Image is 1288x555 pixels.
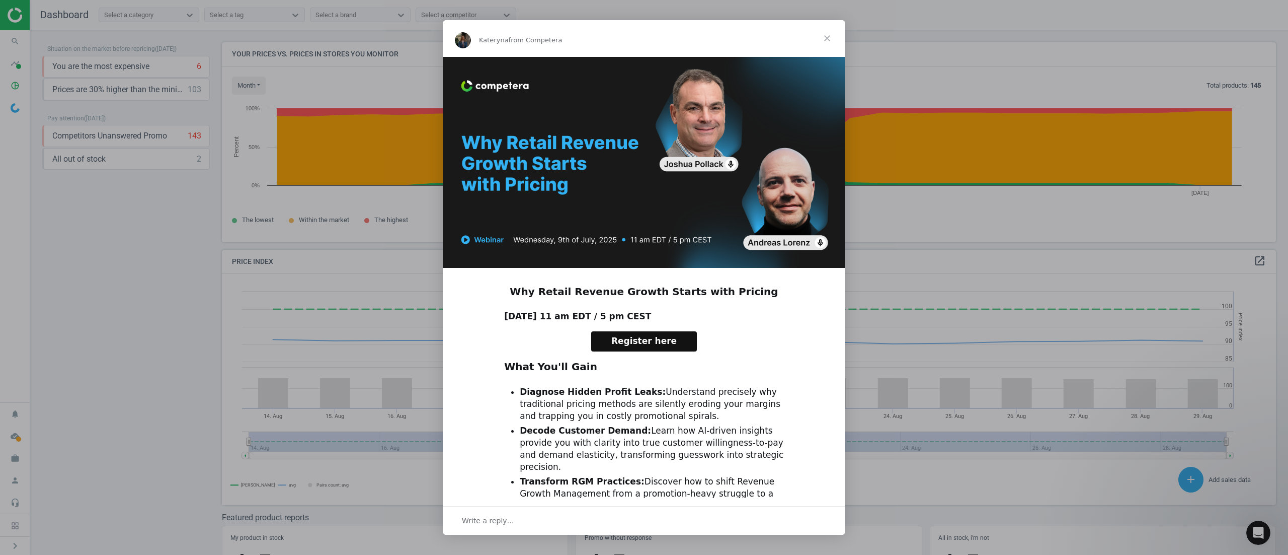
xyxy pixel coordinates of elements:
li: Learn how AI-driven insights provide you with clarity into true customer willingness-to-pay and d... [520,425,784,473]
a: Register here [591,331,697,352]
span: from Competera [509,36,562,44]
b: Diagnose Hidden Profit Leaks: [520,387,666,397]
li: Understand precisely why traditional pricing methods are silently eroding your margins and trappi... [520,386,784,423]
span: Register here [611,336,677,346]
div: Open conversation and reply [443,506,845,535]
b: What You'll Gain [504,361,597,373]
b: Why Retail Revenue Growth Starts with Pricing [510,286,778,298]
b: Transform RGM Practices: [520,476,645,487]
b: [DATE] 11 am EDT / 5 pm CEST [504,311,651,321]
span: Kateryna [479,36,509,44]
span: Write a reply… [462,514,514,527]
li: Discover how to shift Revenue Growth Management from a promotion-heavy struggle to a holistic, AI... [520,476,784,512]
img: Profile image for Kateryna [455,32,471,48]
span: Close [809,20,845,56]
b: Decode Customer Demand: [520,426,651,436]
